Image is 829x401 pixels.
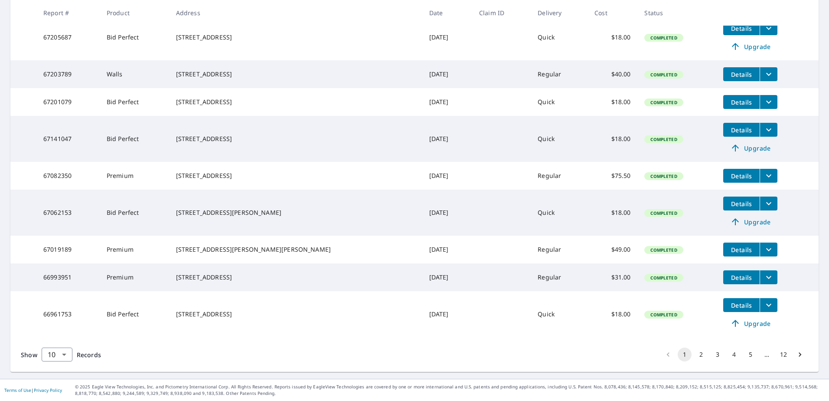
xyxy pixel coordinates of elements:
[760,197,777,210] button: filesDropdownBtn-67062153
[760,350,774,359] div: …
[77,351,101,359] span: Records
[531,116,587,162] td: Quick
[176,208,415,217] div: [STREET_ADDRESS][PERSON_NAME]
[723,197,760,210] button: detailsBtn-67062153
[531,162,587,190] td: Regular
[176,33,415,42] div: [STREET_ADDRESS]
[531,190,587,236] td: Quick
[587,88,637,116] td: $18.00
[531,88,587,116] td: Quick
[100,263,169,291] td: Premium
[36,190,100,236] td: 67062153
[587,14,637,60] td: $18.00
[723,21,760,35] button: detailsBtn-67205687
[4,387,31,393] a: Terms of Use
[678,348,692,362] button: page 1
[176,310,415,319] div: [STREET_ADDRESS]
[645,72,682,78] span: Completed
[723,95,760,109] button: detailsBtn-67201079
[723,67,760,81] button: detailsBtn-67203789
[36,60,100,88] td: 67203789
[176,98,415,106] div: [STREET_ADDRESS]
[422,263,472,291] td: [DATE]
[723,169,760,183] button: detailsBtn-67082350
[728,126,754,134] span: Details
[728,41,772,52] span: Upgrade
[723,39,777,53] a: Upgrade
[100,116,169,162] td: Bid Perfect
[728,318,772,329] span: Upgrade
[36,88,100,116] td: 67201079
[728,70,754,79] span: Details
[760,298,777,312] button: filesDropdownBtn-66961753
[723,215,777,229] a: Upgrade
[723,316,777,330] a: Upgrade
[760,169,777,183] button: filesDropdownBtn-67082350
[645,210,682,216] span: Completed
[587,60,637,88] td: $40.00
[587,162,637,190] td: $75.50
[75,384,825,397] p: © 2025 Eagle View Technologies, Inc. and Pictometry International Corp. All Rights Reserved. Repo...
[723,298,760,312] button: detailsBtn-66961753
[723,243,760,256] button: detailsBtn-67019189
[42,348,72,362] div: Show 10 records
[422,236,472,263] td: [DATE]
[422,116,472,162] td: [DATE]
[100,236,169,263] td: Premium
[100,88,169,116] td: Bid Perfect
[723,270,760,284] button: detailsBtn-66993951
[422,162,472,190] td: [DATE]
[587,263,637,291] td: $31.00
[176,135,415,143] div: [STREET_ADDRESS]
[36,291,100,337] td: 66961753
[793,348,807,362] button: Go to next page
[587,291,637,337] td: $18.00
[760,67,777,81] button: filesDropdownBtn-67203789
[21,351,37,359] span: Show
[760,123,777,137] button: filesDropdownBtn-67141047
[531,14,587,60] td: Quick
[100,190,169,236] td: Bid Perfect
[36,236,100,263] td: 67019189
[728,217,772,227] span: Upgrade
[4,388,62,393] p: |
[645,35,682,41] span: Completed
[36,14,100,60] td: 67205687
[176,70,415,79] div: [STREET_ADDRESS]
[100,291,169,337] td: Bid Perfect
[645,275,682,281] span: Completed
[531,263,587,291] td: Regular
[422,60,472,88] td: [DATE]
[100,162,169,190] td: Premium
[422,88,472,116] td: [DATE]
[176,273,415,282] div: [STREET_ADDRESS]
[422,14,472,60] td: [DATE]
[744,348,757,362] button: Go to page 5
[660,348,808,362] nav: pagination navigation
[645,136,682,142] span: Completed
[760,95,777,109] button: filesDropdownBtn-67201079
[100,60,169,88] td: Walls
[728,143,772,153] span: Upgrade
[587,236,637,263] td: $49.00
[42,342,72,367] div: 10
[176,245,415,254] div: [STREET_ADDRESS][PERSON_NAME][PERSON_NAME]
[176,171,415,180] div: [STREET_ADDRESS]
[728,98,754,106] span: Details
[727,348,741,362] button: Go to page 4
[531,236,587,263] td: Regular
[645,247,682,253] span: Completed
[777,348,790,362] button: Go to page 12
[711,348,725,362] button: Go to page 3
[728,200,754,208] span: Details
[422,190,472,236] td: [DATE]
[694,348,708,362] button: Go to page 2
[760,270,777,284] button: filesDropdownBtn-66993951
[760,21,777,35] button: filesDropdownBtn-67205687
[723,123,760,137] button: detailsBtn-67141047
[531,60,587,88] td: Regular
[728,246,754,254] span: Details
[100,14,169,60] td: Bid Perfect
[728,172,754,180] span: Details
[728,273,754,282] span: Details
